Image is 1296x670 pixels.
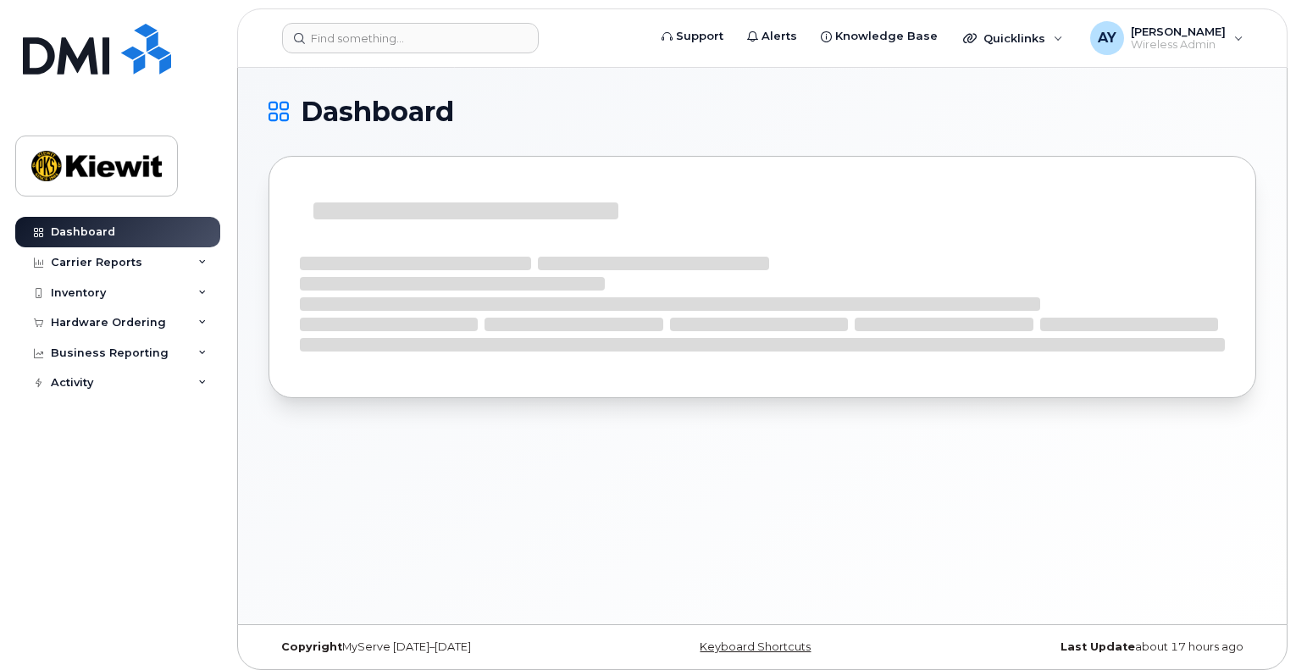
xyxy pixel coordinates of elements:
strong: Last Update [1061,640,1135,653]
strong: Copyright [281,640,342,653]
div: about 17 hours ago [927,640,1256,654]
div: MyServe [DATE]–[DATE] [269,640,598,654]
a: Keyboard Shortcuts [700,640,811,653]
span: Dashboard [301,99,454,125]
